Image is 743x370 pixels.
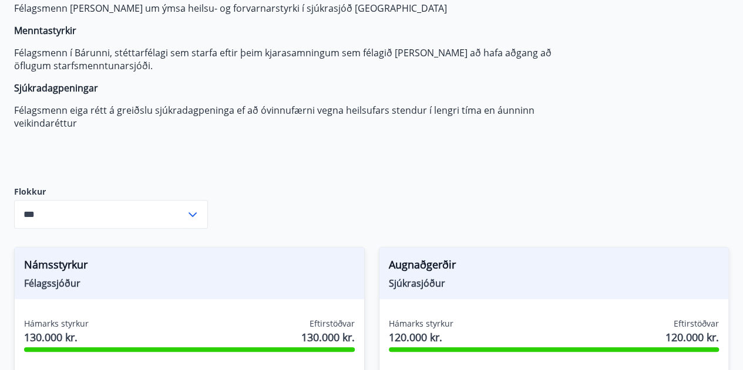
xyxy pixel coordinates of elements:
[310,318,355,330] span: Eftirstöðvar
[14,82,98,94] strong: Sjúkradagpeningar
[389,318,453,330] span: Hámarks styrkur
[24,257,355,277] span: Námsstyrkur
[14,46,569,72] p: Félagsmenn í Bárunni, stéttarfélagi sem starfa eftir þeim kjarasamningum sem félagið [PERSON_NAME...
[24,318,89,330] span: Hámarks styrkur
[14,186,208,198] label: Flokkur
[14,104,569,130] p: Félagsmenn eiga rétt á greiðslu sjúkradagpeninga ef að óvinnufærni vegna heilsufars stendur í len...
[389,330,453,345] span: 120.000 kr.
[674,318,719,330] span: Eftirstöðvar
[14,24,76,37] strong: Menntastyrkir
[301,330,355,345] span: 130.000 kr.
[389,277,720,290] span: Sjúkrasjóður
[24,277,355,290] span: Félagssjóður
[389,257,720,277] span: Augnaðgerðir
[14,2,569,15] p: Félagsmenn [PERSON_NAME] um ýmsa heilsu- og forvarnarstyrki í sjúkrasjóð [GEOGRAPHIC_DATA]
[24,330,89,345] span: 130.000 kr.
[665,330,719,345] span: 120.000 kr.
